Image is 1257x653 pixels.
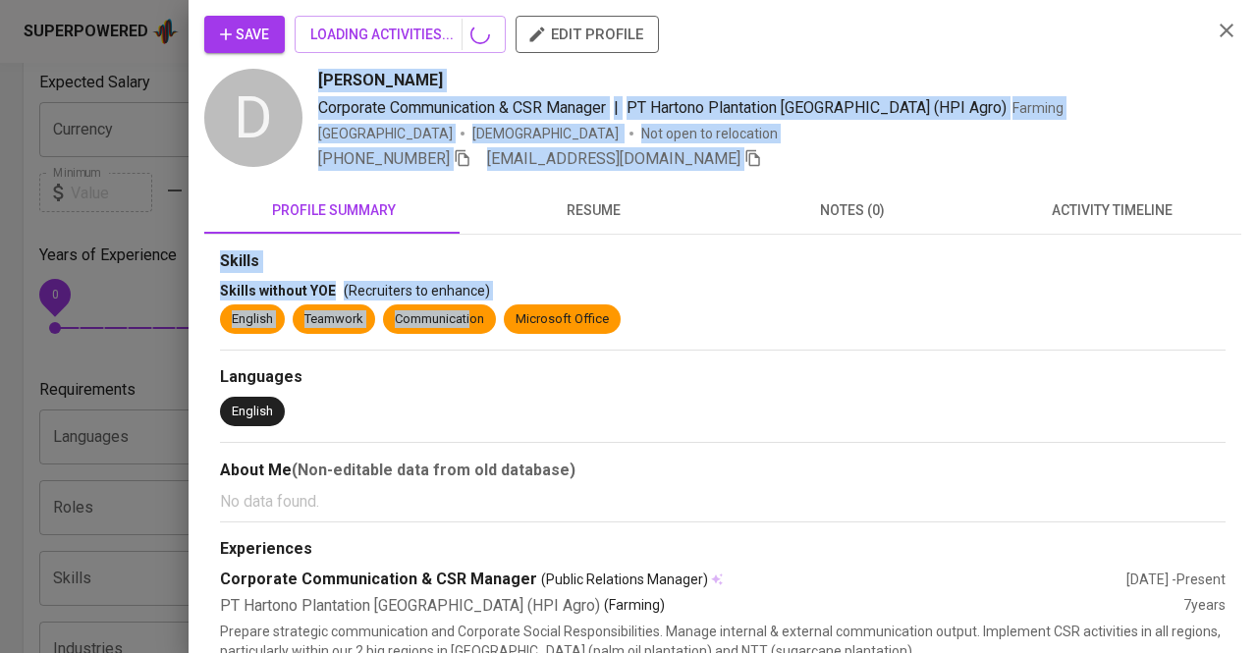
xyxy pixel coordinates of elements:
span: (Public Relations Manager) [541,570,708,589]
span: LOADING ACTIVITIES... [310,23,490,47]
span: | [614,96,619,120]
div: D [204,69,302,167]
div: Experiences [220,538,1226,561]
p: No data found. [220,490,1226,514]
span: activity timeline [994,198,1230,223]
div: PT Hartono Plantation [GEOGRAPHIC_DATA] (HPI Agro) [220,595,1183,618]
span: [DEMOGRAPHIC_DATA] [472,124,622,143]
span: notes (0) [735,198,970,223]
span: edit profile [531,22,643,47]
a: edit profile [516,26,659,41]
div: Communication [395,310,484,329]
button: edit profile [516,16,659,53]
span: [EMAIL_ADDRESS][DOMAIN_NAME] [487,149,740,168]
p: Not open to relocation [641,124,778,143]
span: [PERSON_NAME] [318,69,443,92]
div: English [232,310,273,329]
span: [PHONE_NUMBER] [318,149,450,168]
span: PT Hartono Plantation [GEOGRAPHIC_DATA] (HPI Agro) [627,98,1007,117]
div: 7 years [1183,595,1226,618]
button: Save [204,16,285,53]
span: Farming [1012,100,1064,116]
div: Skills [220,250,1226,273]
div: English [232,403,273,421]
b: (Non-editable data from old database) [292,461,575,479]
div: Corporate Communication & CSR Manager [220,569,1126,591]
span: resume [475,198,711,223]
div: About Me [220,459,1226,482]
p: (Farming) [604,595,665,618]
span: profile summary [216,198,452,223]
div: [DATE] - Present [1126,570,1226,589]
span: Save [220,23,269,47]
div: Teamwork [304,310,363,329]
button: LOADING ACTIVITIES... [295,16,506,53]
span: Skills without YOE [220,283,336,299]
div: Microsoft Office [516,310,609,329]
span: Corporate Communication & CSR Manager [318,98,606,117]
div: Languages [220,366,1226,389]
div: [GEOGRAPHIC_DATA] [318,124,453,143]
span: (Recruiters to enhance) [344,283,490,299]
